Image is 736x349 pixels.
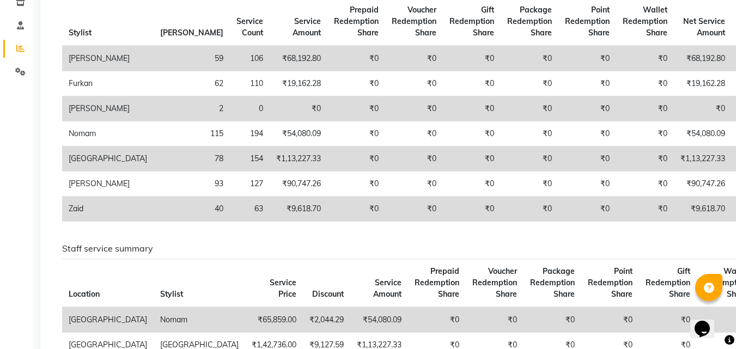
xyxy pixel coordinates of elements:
[501,96,558,121] td: ₹0
[674,121,732,146] td: ₹54,080.09
[443,172,501,197] td: ₹0
[327,197,385,222] td: ₹0
[501,71,558,96] td: ₹0
[674,172,732,197] td: ₹90,747.26
[270,172,327,197] td: ₹90,747.26
[507,5,552,38] span: Package Redemption Share
[558,197,616,222] td: ₹0
[616,71,674,96] td: ₹0
[270,146,327,172] td: ₹1,13,227.33
[230,46,270,71] td: 106
[385,146,443,172] td: ₹0
[443,96,501,121] td: ₹0
[154,46,230,71] td: 59
[385,121,443,146] td: ₹0
[230,146,270,172] td: 154
[408,307,466,333] td: ₹0
[270,278,296,299] span: Service Price
[62,172,154,197] td: [PERSON_NAME]
[524,307,581,333] td: ₹0
[674,96,732,121] td: ₹0
[293,16,321,38] span: Service Amount
[674,71,732,96] td: ₹19,162.28
[270,71,327,96] td: ₹19,162.28
[69,289,100,299] span: Location
[62,96,154,121] td: [PERSON_NAME]
[443,46,501,71] td: ₹0
[674,197,732,222] td: ₹9,618.70
[588,266,632,299] span: Point Redemption Share
[581,307,639,333] td: ₹0
[154,121,230,146] td: 115
[327,172,385,197] td: ₹0
[230,96,270,121] td: 0
[154,307,245,333] td: Nomam
[530,266,575,299] span: Package Redemption Share
[443,197,501,222] td: ₹0
[245,307,303,333] td: ₹65,859.00
[62,71,154,96] td: Furkan
[62,243,713,254] h6: Staff service summary
[443,121,501,146] td: ₹0
[501,146,558,172] td: ₹0
[270,197,327,222] td: ₹9,618.70
[639,307,697,333] td: ₹0
[327,46,385,71] td: ₹0
[62,121,154,146] td: Nomam
[334,5,379,38] span: Prepaid Redemption Share
[62,197,154,222] td: Zaid
[558,71,616,96] td: ₹0
[449,5,494,38] span: Gift Redemption Share
[350,307,408,333] td: ₹54,080.09
[501,172,558,197] td: ₹0
[385,71,443,96] td: ₹0
[270,46,327,71] td: ₹68,192.80
[623,5,667,38] span: Wallet Redemption Share
[160,28,223,38] span: [PERSON_NAME]
[230,121,270,146] td: 194
[230,172,270,197] td: 127
[683,16,725,38] span: Net Service Amount
[230,71,270,96] td: 110
[62,146,154,172] td: [GEOGRAPHIC_DATA]
[616,197,674,222] td: ₹0
[392,5,436,38] span: Voucher Redemption Share
[327,71,385,96] td: ₹0
[558,46,616,71] td: ₹0
[385,197,443,222] td: ₹0
[616,96,674,121] td: ₹0
[270,121,327,146] td: ₹54,080.09
[385,46,443,71] td: ₹0
[565,5,610,38] span: Point Redemption Share
[501,46,558,71] td: ₹0
[327,146,385,172] td: ₹0
[62,307,154,333] td: [GEOGRAPHIC_DATA]
[270,96,327,121] td: ₹0
[160,289,183,299] span: Stylist
[154,146,230,172] td: 78
[616,121,674,146] td: ₹0
[443,71,501,96] td: ₹0
[466,307,524,333] td: ₹0
[558,121,616,146] td: ₹0
[501,197,558,222] td: ₹0
[616,172,674,197] td: ₹0
[327,121,385,146] td: ₹0
[154,71,230,96] td: 62
[230,197,270,222] td: 63
[385,96,443,121] td: ₹0
[472,266,517,299] span: Voucher Redemption Share
[558,146,616,172] td: ₹0
[327,96,385,121] td: ₹0
[69,28,92,38] span: Stylist
[385,172,443,197] td: ₹0
[154,172,230,197] td: 93
[312,289,344,299] span: Discount
[373,278,402,299] span: Service Amount
[616,46,674,71] td: ₹0
[501,121,558,146] td: ₹0
[674,146,732,172] td: ₹1,13,227.33
[303,307,350,333] td: ₹2,044.29
[646,266,690,299] span: Gift Redemption Share
[62,46,154,71] td: [PERSON_NAME]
